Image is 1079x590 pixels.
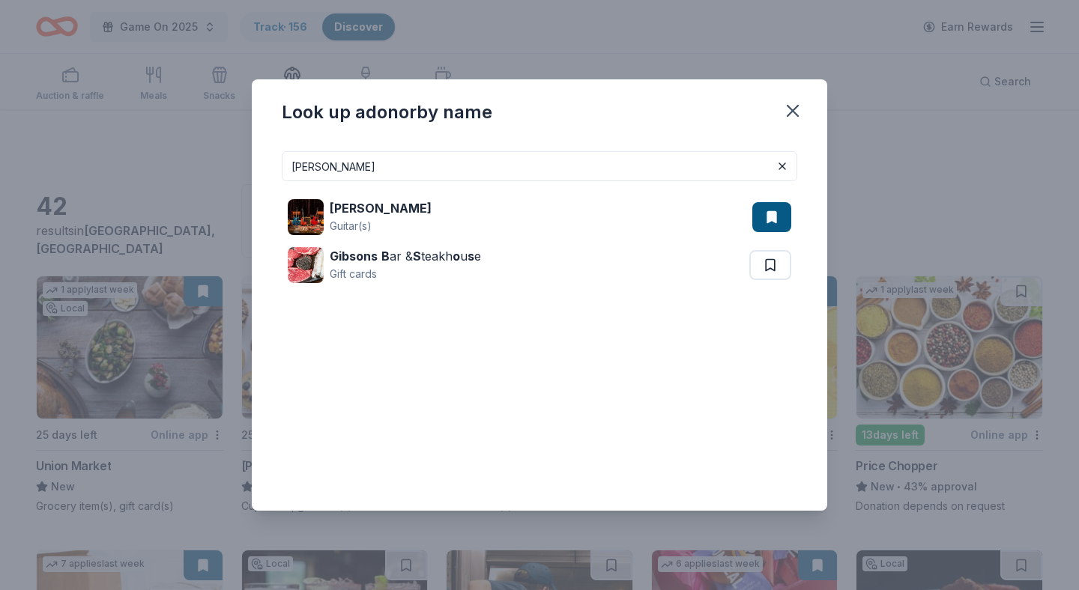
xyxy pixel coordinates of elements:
[282,151,797,181] input: Search
[330,217,432,235] div: Guitar(s)
[288,199,324,235] img: Image for Gibson
[468,249,474,264] strong: s
[330,249,378,264] strong: Gibsons
[381,249,390,264] strong: B
[330,201,432,216] strong: [PERSON_NAME]
[413,249,421,264] strong: S
[453,249,460,264] strong: o
[282,100,492,124] div: Look up a donor by name
[330,265,481,283] div: Gift cards
[288,247,324,283] img: Image for Gibsons Bar & Steakhouse
[330,247,481,265] div: ar & teakh u e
